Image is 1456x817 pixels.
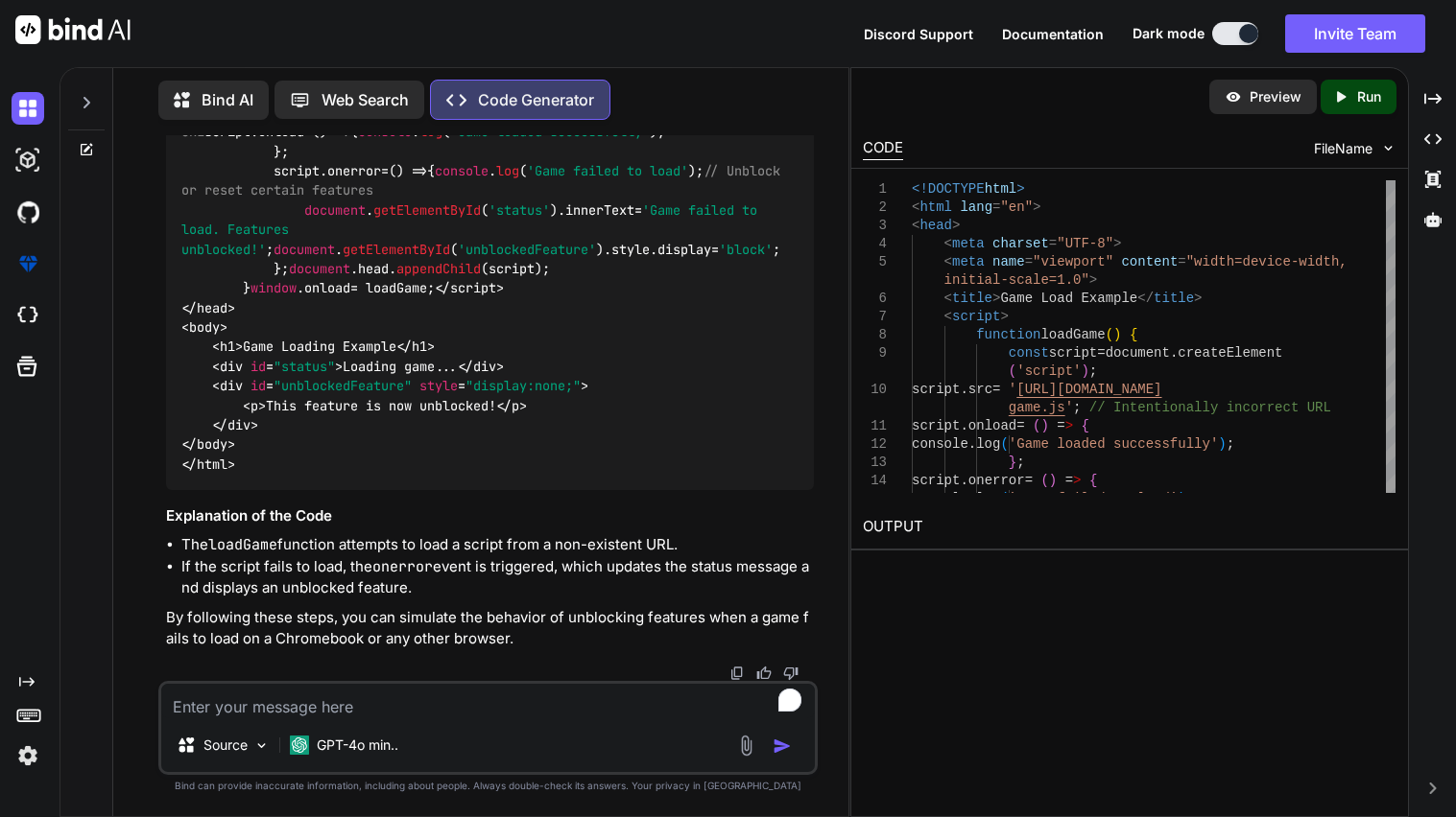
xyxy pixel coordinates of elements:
[435,280,504,297] span: </ >
[181,455,235,473] span: </ >
[396,338,435,356] span: </ >
[181,299,235,316] span: </ >
[12,92,44,125] img: darkChat
[756,665,772,681] img: like
[1097,345,1105,361] span: =
[565,201,634,219] span: innerText
[1065,473,1073,488] span: =
[863,235,887,253] div: 4
[912,382,960,397] span: script
[1001,199,1034,215] span: "en"
[961,199,993,215] span: lang
[1049,236,1057,251] span: =
[212,338,243,356] span: < >
[1016,418,1024,433] span: =
[912,181,985,197] span: <!DOCTYPE
[863,435,887,454] div: 12
[976,436,1000,452] span: log
[1186,491,1194,506] span: ;
[863,326,887,344] div: 8
[181,201,765,258] span: 'Game failed to load. Features unblocked!'
[419,378,458,395] span: style
[212,378,588,395] span: < = = >
[12,144,44,176] img: darkAi-studio
[944,254,952,269] span: <
[396,260,481,277] span: appendChild
[1186,254,1348,269] span: "width=device-width,
[961,418,968,433] span: .
[863,344,887,362] div: 9
[1122,254,1179,269] span: content
[15,15,131,44] img: Bind AI
[251,358,266,375] span: id
[1033,418,1040,433] span: (
[1016,363,1081,379] span: 'script'
[657,241,711,258] span: display
[1227,436,1234,452] span: ;
[912,436,968,452] span: console
[1009,436,1218,452] span: 'Game loaded successfully'
[1065,400,1073,415] span: '
[1001,491,1009,506] span: (
[419,124,442,141] span: log
[1154,291,1194,306] span: title
[220,378,243,395] span: div
[968,436,976,452] span: .
[327,162,381,179] span: onerror
[304,201,366,219] span: document
[863,381,887,399] div: 10
[12,299,44,332] img: cloudideIcon
[512,397,519,414] span: p
[961,382,968,397] span: .
[961,473,968,488] span: .
[1009,491,1178,506] span: 'Game failed to load'
[372,557,433,576] code: onerror
[912,199,919,215] span: <
[863,308,887,326] div: 7
[863,198,887,217] div: 2
[1009,455,1016,470] span: }
[920,218,953,233] span: head
[389,162,427,179] span: () =>
[992,236,1049,251] span: charset
[912,218,919,233] span: <
[1194,291,1202,306] span: >
[1133,24,1205,43] span: Dark mode
[863,454,887,472] div: 13
[863,490,887,508] div: 15
[944,291,952,306] span: <
[1049,473,1057,488] span: )
[1041,473,1049,488] span: (
[258,124,304,141] span: onload
[1178,345,1282,361] span: createElement
[735,735,757,757] img: attachment
[1049,345,1097,361] span: script
[181,162,788,198] span: // Unblock or reset certain features
[304,280,350,297] span: onload
[1009,382,1016,397] span: '
[166,607,814,650] p: By following these steps, you can simulate the behavior of unblocking features when a game fails ...
[992,291,1000,306] span: >
[1057,418,1064,433] span: =
[1082,363,1089,379] span: )
[343,241,450,258] span: getElementById
[1106,345,1170,361] span: document
[944,309,952,324] span: <
[358,124,412,141] span: console
[181,436,235,454] span: </ >
[992,254,1025,269] span: name
[944,236,952,251] span: <
[1113,236,1121,251] span: >
[1001,436,1009,452] span: (
[458,358,504,375] span: </ >
[1170,345,1178,361] span: .
[1250,87,1301,106] p: Preview
[912,418,960,433] span: script
[992,199,1000,215] span: =
[1041,327,1106,342] span: loadGame
[1002,24,1104,44] button: Documentation
[496,162,519,179] span: log
[489,201,550,219] span: 'status'
[1016,181,1024,197] span: >
[968,382,992,397] span: src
